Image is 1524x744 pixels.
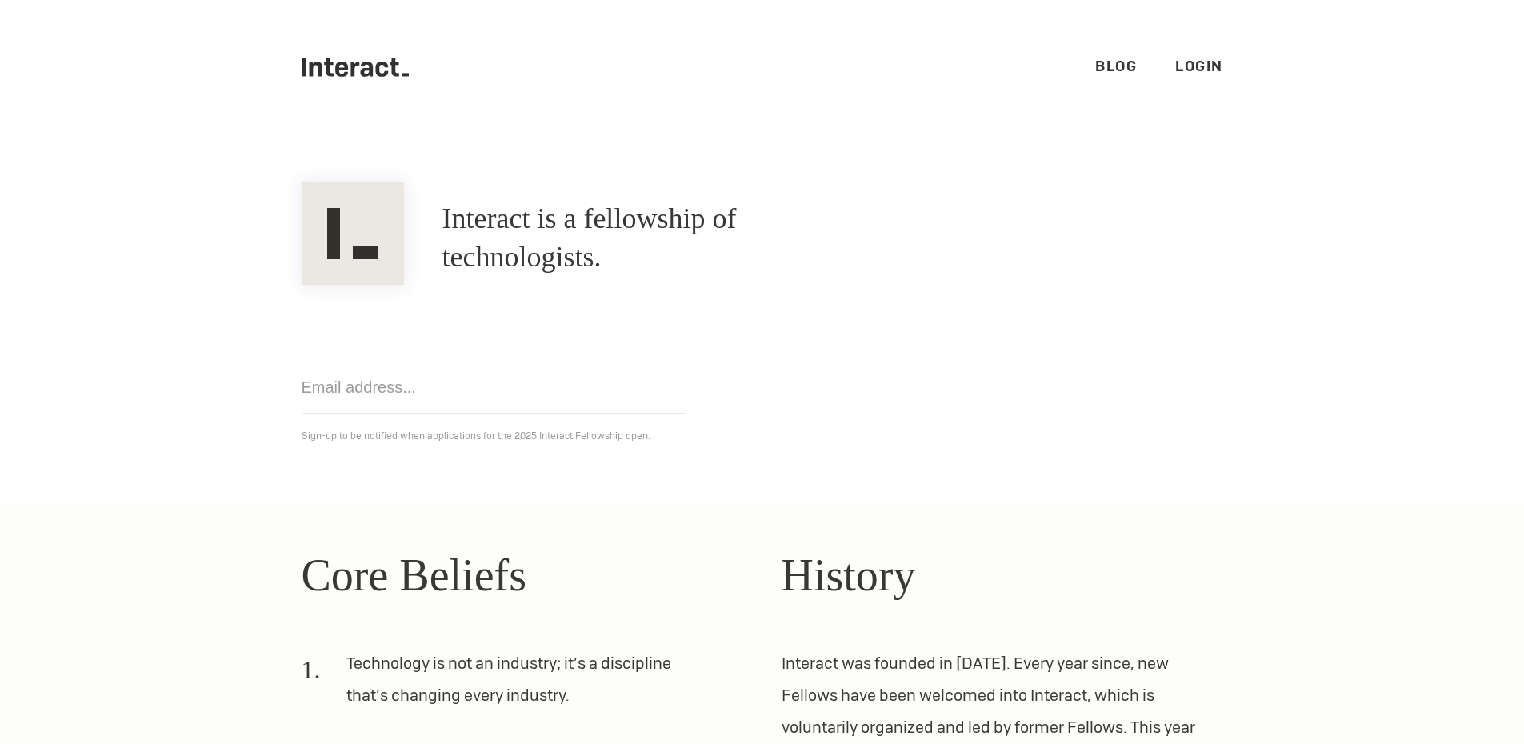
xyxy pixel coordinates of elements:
h2: History [782,542,1223,609]
p: Sign-up to be notified when applications for the 2025 Interact Fellowship open. [302,426,1223,446]
h2: Core Beliefs [302,542,743,609]
img: Interact Logo [302,182,404,285]
h1: Interact is a fellowship of technologists. [442,200,874,277]
li: Technology is not an industry; it’s a discipline that’s changing every industry. [302,647,705,724]
a: Blog [1095,57,1137,75]
input: Email address... [302,362,686,414]
a: Login [1175,57,1223,75]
